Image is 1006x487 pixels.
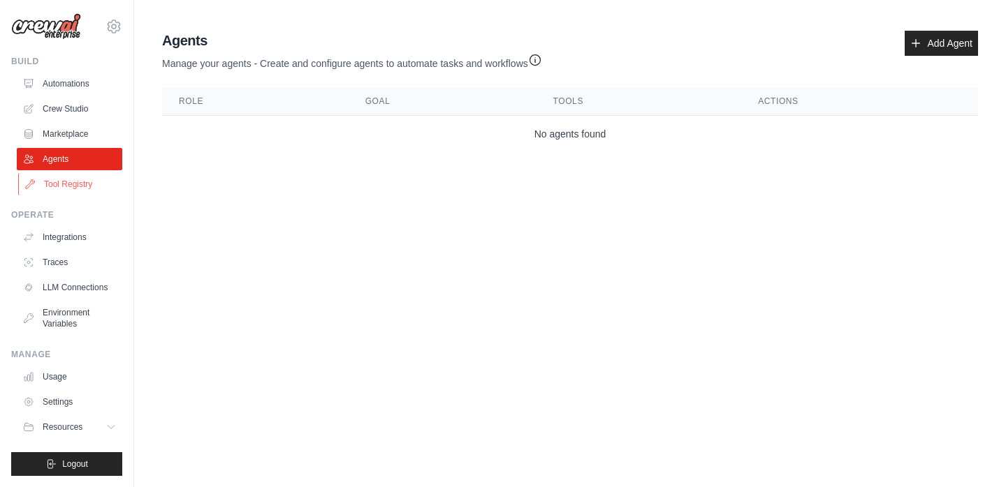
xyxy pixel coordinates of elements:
[11,13,81,40] img: Logo
[162,87,349,116] th: Role
[17,98,122,120] a: Crew Studio
[11,452,122,476] button: Logout
[17,148,122,170] a: Agents
[741,87,978,116] th: Actions
[17,366,122,388] a: Usage
[17,276,122,299] a: LLM Connections
[11,56,122,67] div: Build
[43,421,82,433] span: Resources
[17,123,122,145] a: Marketplace
[537,87,742,116] th: Tools
[62,458,88,470] span: Logout
[17,73,122,95] a: Automations
[11,209,122,220] div: Operate
[349,87,537,116] th: Goal
[17,226,122,248] a: Integrations
[162,31,542,50] h2: Agents
[905,31,978,56] a: Add Agent
[11,349,122,360] div: Manage
[162,116,978,153] td: No agents found
[17,416,122,438] button: Resources
[17,391,122,413] a: Settings
[18,173,124,195] a: Tool Registry
[162,50,542,70] p: Manage your agents - Create and configure agents to automate tasks and workflows
[17,251,122,274] a: Traces
[17,301,122,335] a: Environment Variables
